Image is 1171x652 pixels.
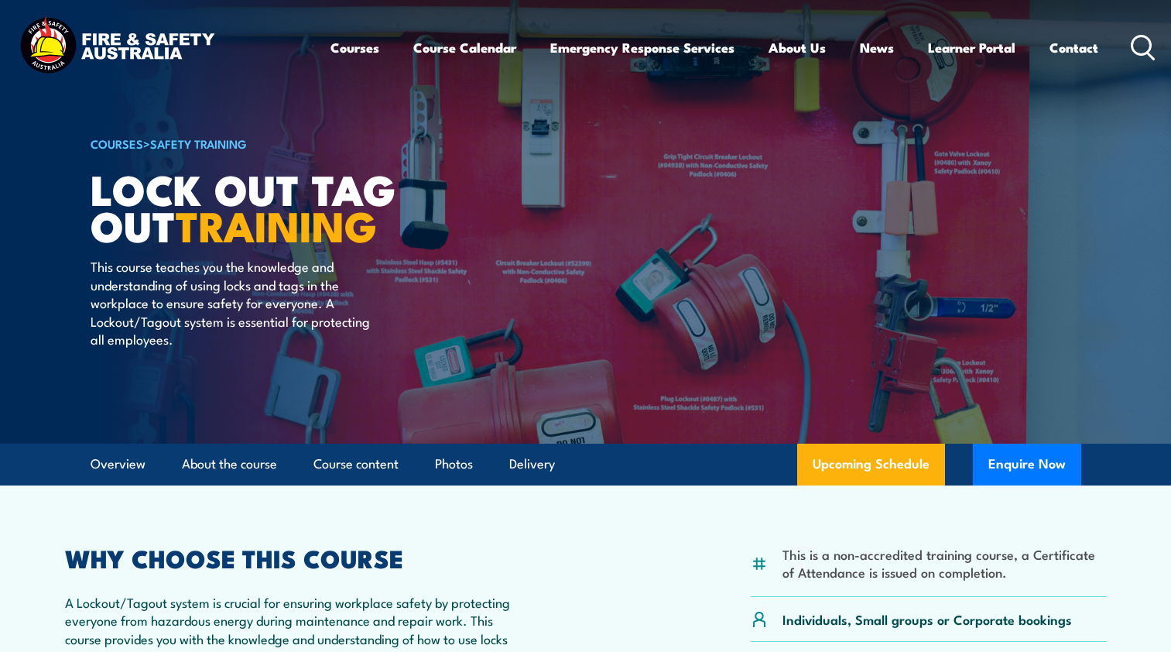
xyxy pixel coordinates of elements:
[313,444,399,485] a: Course content
[769,27,826,68] a: About Us
[797,444,945,486] a: Upcoming Schedule
[435,444,473,485] a: Photos
[782,610,1072,628] p: Individuals, Small groups or Corporate bookings
[782,545,1107,582] li: This is a non-accredited training course, a Certificate of Attendance is issued on completion.
[928,27,1015,68] a: Learner Portal
[91,135,143,152] a: COURSES
[65,547,517,568] h2: WHY CHOOSE THIS COURSE
[330,27,379,68] a: Courses
[91,257,373,348] p: This course teaches you the knowledge and understanding of using locks and tags in the workplace ...
[550,27,734,68] a: Emergency Response Services
[1049,27,1098,68] a: Contact
[413,27,516,68] a: Course Calendar
[182,444,277,485] a: About the course
[91,170,473,242] h1: Lock Out Tag Out
[509,444,555,485] a: Delivery
[91,134,473,153] h6: >
[150,135,247,152] a: Safety Training
[973,444,1081,486] button: Enquire Now
[91,444,146,485] a: Overview
[176,192,377,256] strong: TRAINING
[860,27,894,68] a: News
